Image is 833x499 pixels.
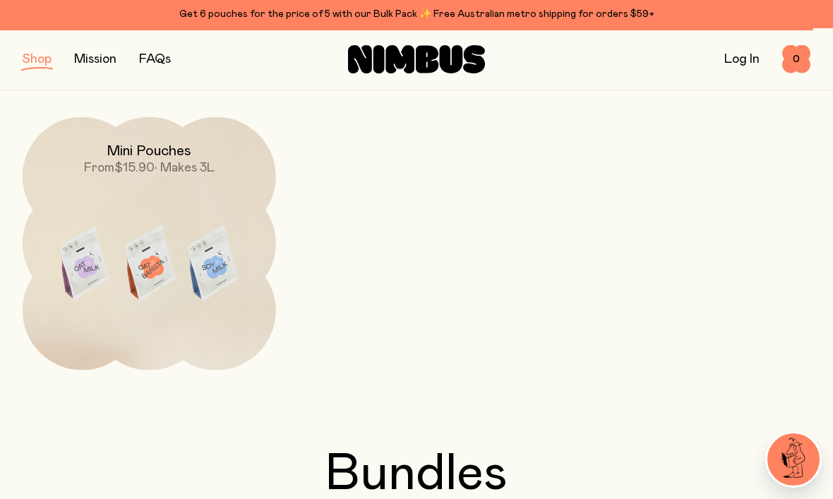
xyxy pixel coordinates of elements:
a: Log In [724,53,760,66]
button: 0 [782,45,810,73]
a: FAQs [139,53,171,66]
span: $15.90 [114,162,155,174]
h2: Mini Pouches [107,143,191,160]
a: Mini PouchesFrom$15.90• Makes 3L [23,117,276,371]
span: • Makes 3L [155,162,215,174]
div: Get 6 pouches for the price of 5 with our Bulk Pack ✨ Free Australian metro shipping for orders $59+ [23,6,810,23]
span: From [84,162,114,174]
a: Mission [74,53,116,66]
img: agent [767,433,820,486]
